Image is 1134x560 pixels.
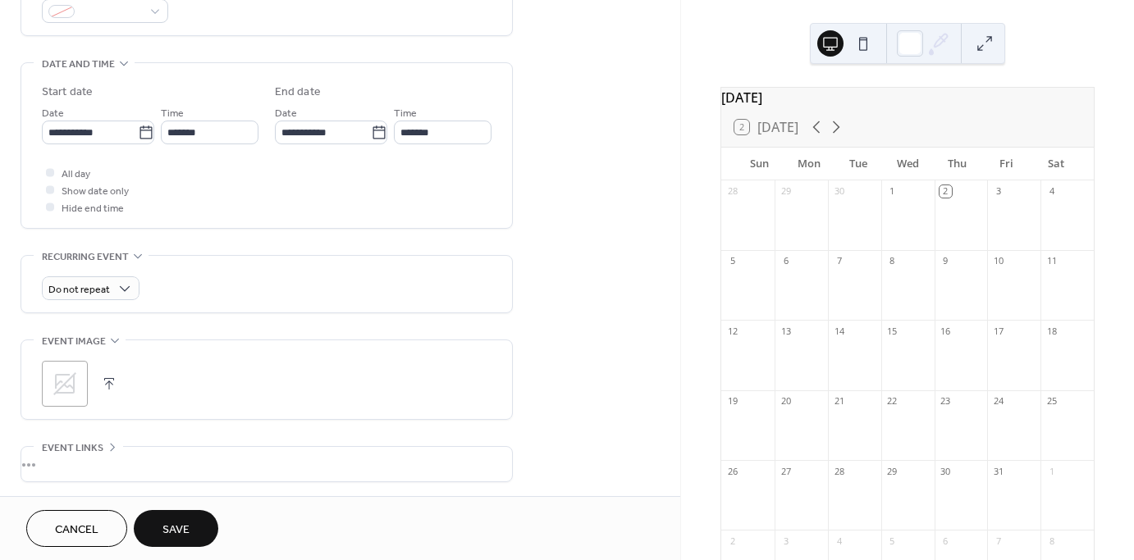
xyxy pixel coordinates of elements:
[940,255,952,267] div: 9
[992,465,1004,477] div: 31
[784,148,833,180] div: Mon
[1045,325,1058,337] div: 18
[992,255,1004,267] div: 10
[886,465,899,477] div: 29
[21,447,512,481] div: •••
[62,200,124,217] span: Hide end time
[833,255,845,267] div: 7
[1045,535,1058,547] div: 8
[726,325,738,337] div: 12
[981,148,1031,180] div: Fri
[1031,148,1081,180] div: Sat
[275,84,321,101] div: End date
[992,325,1004,337] div: 17
[721,88,1094,107] div: [DATE]
[62,183,129,200] span: Show date only
[780,535,792,547] div: 3
[275,105,297,122] span: Date
[886,185,899,198] div: 1
[726,395,738,407] div: 19
[42,105,64,122] span: Date
[162,521,190,539] span: Save
[42,84,93,101] div: Start date
[940,535,952,547] div: 6
[992,535,1004,547] div: 7
[780,185,792,198] div: 29
[940,395,952,407] div: 23
[932,148,981,180] div: Thu
[1045,255,1058,267] div: 11
[992,395,1004,407] div: 24
[833,325,845,337] div: 14
[992,185,1004,198] div: 3
[42,248,129,266] span: Recurring event
[834,148,883,180] div: Tue
[26,510,127,547] button: Cancel
[886,255,899,267] div: 8
[833,465,845,477] div: 28
[726,255,738,267] div: 5
[886,325,899,337] div: 15
[780,465,792,477] div: 27
[734,148,784,180] div: Sun
[883,148,932,180] div: Wed
[1045,395,1058,407] div: 25
[161,105,184,122] span: Time
[1045,185,1058,198] div: 4
[134,510,218,547] button: Save
[833,535,845,547] div: 4
[886,395,899,407] div: 22
[780,325,792,337] div: 13
[940,325,952,337] div: 16
[833,185,845,198] div: 30
[940,185,952,198] div: 2
[1045,465,1058,477] div: 1
[42,333,106,350] span: Event image
[42,361,88,407] div: ;
[55,521,98,539] span: Cancel
[48,280,110,299] span: Do not repeat
[726,465,738,477] div: 26
[62,166,90,183] span: All day
[726,535,738,547] div: 2
[780,395,792,407] div: 20
[42,56,115,73] span: Date and time
[780,255,792,267] div: 6
[833,395,845,407] div: 21
[726,185,738,198] div: 28
[886,535,899,547] div: 5
[394,105,417,122] span: Time
[940,465,952,477] div: 30
[42,439,103,457] span: Event links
